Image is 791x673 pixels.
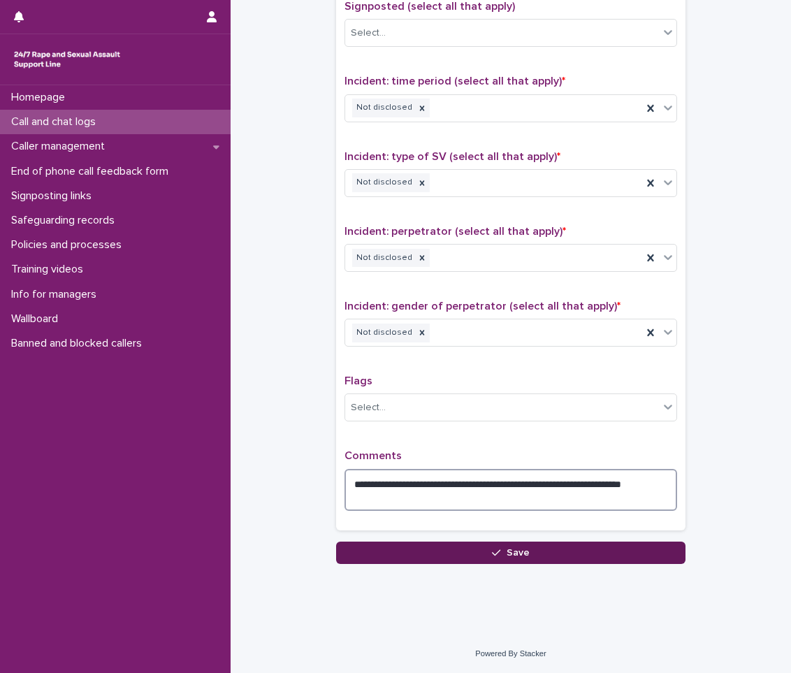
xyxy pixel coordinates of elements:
[351,26,386,41] div: Select...
[507,548,530,558] span: Save
[336,542,685,564] button: Save
[352,99,414,117] div: Not disclosed
[475,649,546,658] a: Powered By Stacker
[6,165,180,178] p: End of phone call feedback form
[344,1,515,12] span: Signposted (select all that apply)
[351,400,386,415] div: Select...
[6,288,108,301] p: Info for managers
[6,91,76,104] p: Homepage
[344,301,621,312] span: Incident: gender of perpetrator (select all that apply)
[6,238,133,252] p: Policies and processes
[6,337,153,350] p: Banned and blocked callers
[344,226,566,237] span: Incident: perpetrator (select all that apply)
[6,263,94,276] p: Training videos
[344,450,402,461] span: Comments
[11,45,123,73] img: rhQMoQhaT3yELyF149Cw
[352,249,414,268] div: Not disclosed
[6,140,116,153] p: Caller management
[6,214,126,227] p: Safeguarding records
[344,375,372,386] span: Flags
[6,312,69,326] p: Wallboard
[6,189,103,203] p: Signposting links
[6,115,107,129] p: Call and chat logs
[344,75,565,87] span: Incident: time period (select all that apply)
[344,151,560,162] span: Incident: type of SV (select all that apply)
[352,173,414,192] div: Not disclosed
[352,324,414,342] div: Not disclosed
